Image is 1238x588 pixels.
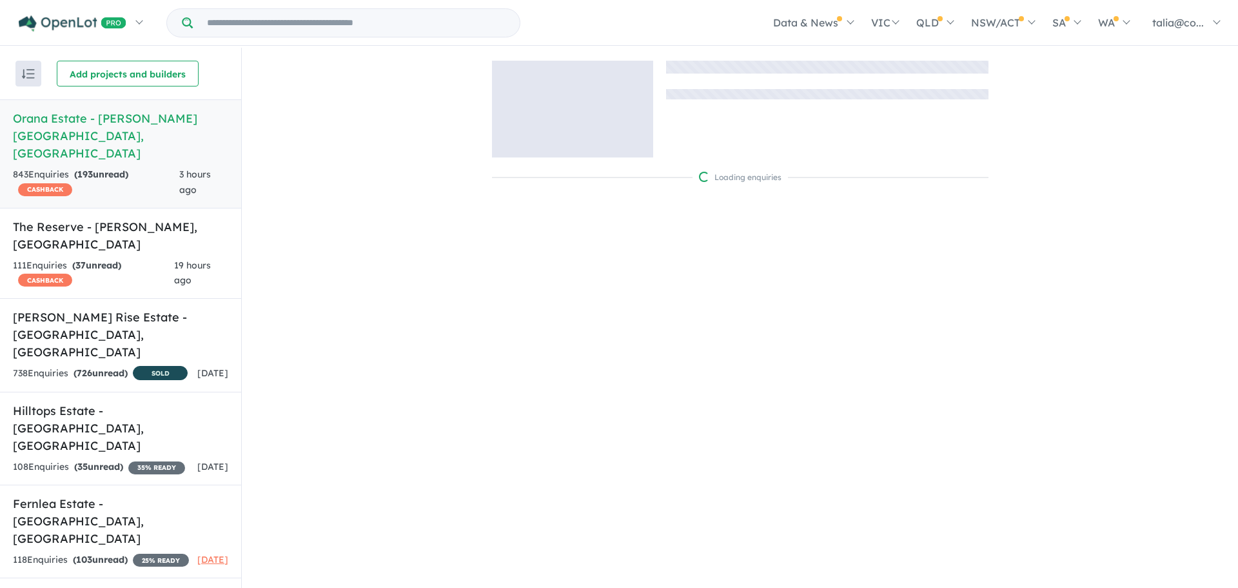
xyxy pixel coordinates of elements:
img: sort.svg [22,69,35,79]
div: 111 Enquir ies [13,258,174,289]
div: 843 Enquir ies [13,167,179,198]
strong: ( unread) [74,461,123,472]
div: 118 Enquir ies [13,553,189,568]
span: 37 [75,259,86,271]
span: 3 hours ago [179,168,211,196]
span: [DATE] [197,461,228,472]
div: 738 Enquir ies [13,366,188,382]
h5: [PERSON_NAME] Rise Estate - [GEOGRAPHIC_DATA] , [GEOGRAPHIC_DATA] [13,309,228,361]
strong: ( unread) [74,367,128,379]
span: 726 [77,367,92,379]
strong: ( unread) [73,554,128,565]
button: Add projects and builders [57,61,199,86]
span: CASHBACK [18,274,72,287]
div: Loading enquiries [699,171,781,184]
h5: Hilltops Estate - [GEOGRAPHIC_DATA] , [GEOGRAPHIC_DATA] [13,402,228,454]
span: 35 % READY [128,461,185,474]
span: 19 hours ago [174,259,211,287]
h5: Fernlea Estate - [GEOGRAPHIC_DATA] , [GEOGRAPHIC_DATA] [13,495,228,547]
span: 103 [76,554,92,565]
span: [DATE] [197,367,228,379]
strong: ( unread) [74,168,128,180]
span: 25 % READY [133,554,189,567]
div: 108 Enquir ies [13,460,185,475]
input: Try estate name, suburb, builder or developer [195,9,517,37]
img: Openlot PRO Logo White [19,15,126,32]
span: 193 [77,168,93,180]
h5: Orana Estate - [PERSON_NAME][GEOGRAPHIC_DATA] , [GEOGRAPHIC_DATA] [13,110,228,162]
span: talia@co... [1152,16,1204,29]
h5: The Reserve - [PERSON_NAME] , [GEOGRAPHIC_DATA] [13,218,228,253]
strong: ( unread) [72,259,121,271]
span: 35 [77,461,88,472]
span: SOLD [133,366,188,380]
span: CASHBACK [18,183,72,196]
span: [DATE] [197,554,228,565]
